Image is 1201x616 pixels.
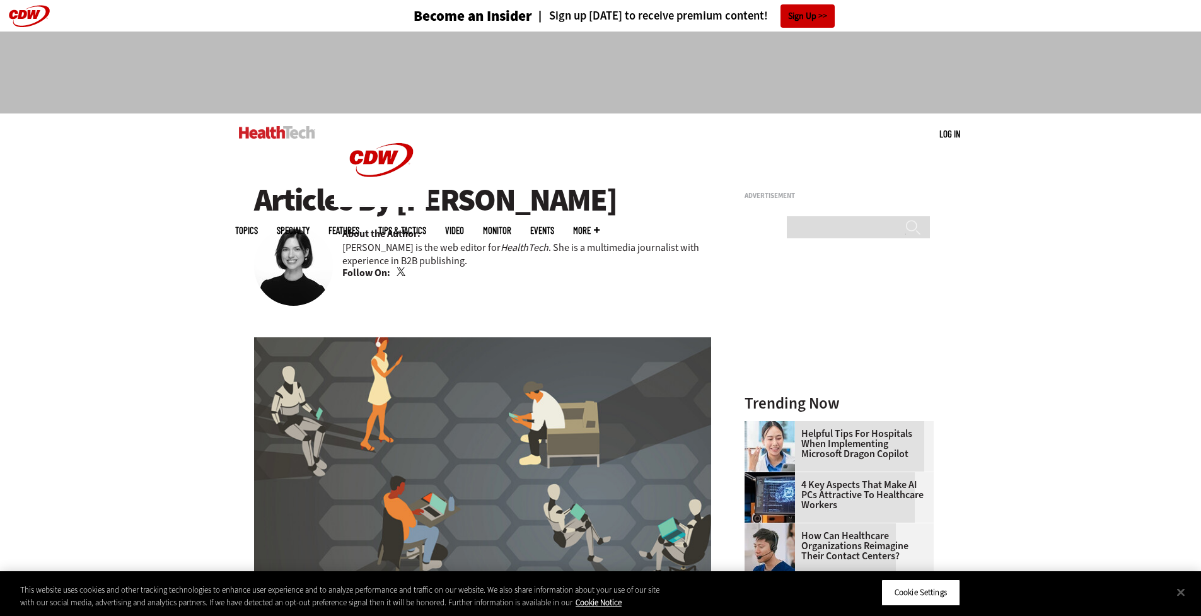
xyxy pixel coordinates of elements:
[745,472,801,482] a: Desktop monitor with brain AI concept
[254,337,712,584] img: Group of humans and robots accessing a network
[371,44,830,101] iframe: advertisement
[745,480,926,510] a: 4 Key Aspects That Make AI PCs Attractive to Healthcare Workers
[342,266,390,280] b: Follow On:
[366,9,532,23] a: Become an Insider
[254,227,333,306] img: Jordan Scott
[445,226,464,235] a: Video
[745,523,795,574] img: Healthcare contact center
[939,128,960,139] a: Log in
[334,113,429,207] img: Home
[745,523,801,533] a: Healthcare contact center
[532,10,768,22] a: Sign up [DATE] to receive premium content!
[745,204,934,362] iframe: advertisement
[342,241,712,267] p: [PERSON_NAME] is the web editor for . She is a multimedia journalist with experience in B2B publi...
[1167,578,1195,606] button: Close
[780,4,835,28] a: Sign Up
[483,226,511,235] a: MonITor
[328,226,359,235] a: Features
[397,267,408,277] a: Twitter
[745,421,801,431] a: Doctor using phone to dictate to tablet
[576,597,622,608] a: More information about your privacy
[235,226,258,235] span: Topics
[530,226,554,235] a: Events
[277,226,310,235] span: Specialty
[378,226,426,235] a: Tips & Tactics
[745,429,926,459] a: Helpful Tips for Hospitals When Implementing Microsoft Dragon Copilot
[745,421,795,472] img: Doctor using phone to dictate to tablet
[334,197,429,210] a: CDW
[881,579,960,606] button: Cookie Settings
[745,531,926,561] a: How Can Healthcare Organizations Reimagine Their Contact Centers?
[745,472,795,523] img: Desktop monitor with brain AI concept
[573,226,600,235] span: More
[239,126,315,139] img: Home
[939,127,960,141] div: User menu
[20,584,661,608] div: This website uses cookies and other tracking technologies to enhance user experience and to analy...
[414,9,532,23] h3: Become an Insider
[745,395,934,411] h3: Trending Now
